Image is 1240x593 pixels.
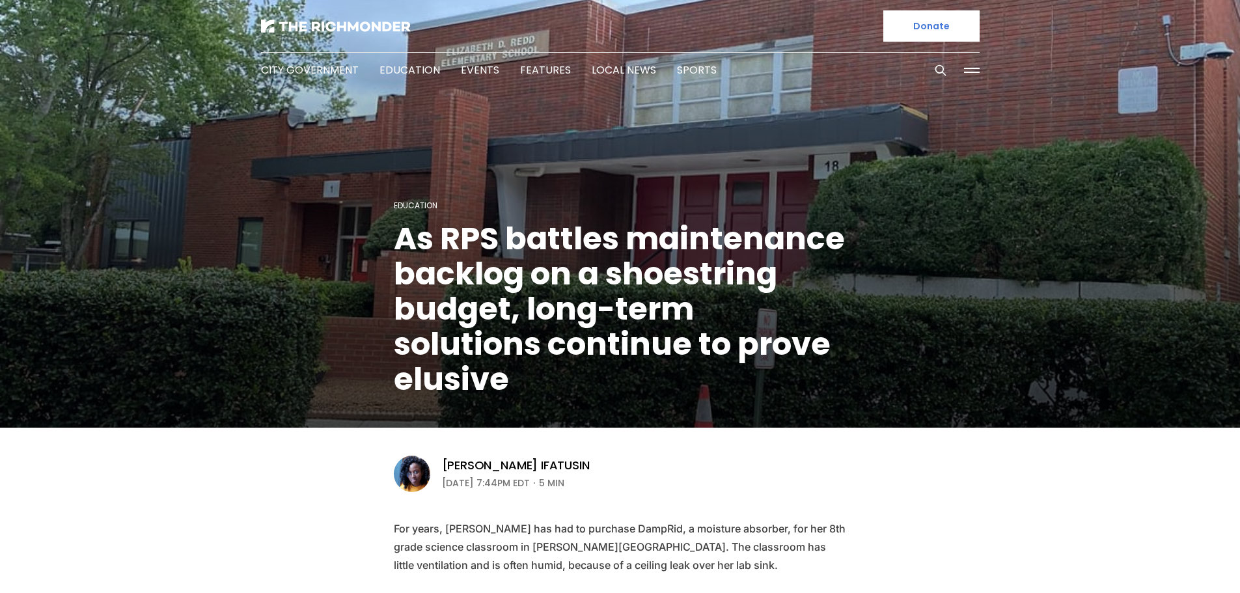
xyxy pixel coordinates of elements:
a: Events [461,62,499,77]
p: For years, [PERSON_NAME] has had to purchase DampRid, a moisture absorber, for her 8th grade scie... [394,519,847,574]
h1: As RPS battles maintenance backlog on a shoestring budget, long-term solutions continue to prove ... [394,221,847,397]
a: Sports [677,62,717,77]
a: [PERSON_NAME] Ifatusin [442,458,590,473]
time: [DATE] 7:44PM EDT [442,475,530,491]
a: Donate [883,10,980,42]
img: The Richmonder [261,20,411,33]
a: Education [394,200,437,211]
a: Features [520,62,571,77]
a: Education [379,62,440,77]
span: 5 min [539,475,564,491]
a: Local News [592,62,656,77]
a: City Government [261,62,359,77]
img: Victoria A. Ifatusin [394,456,430,492]
iframe: portal-trigger [1130,529,1240,593]
button: Search this site [931,61,950,80]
